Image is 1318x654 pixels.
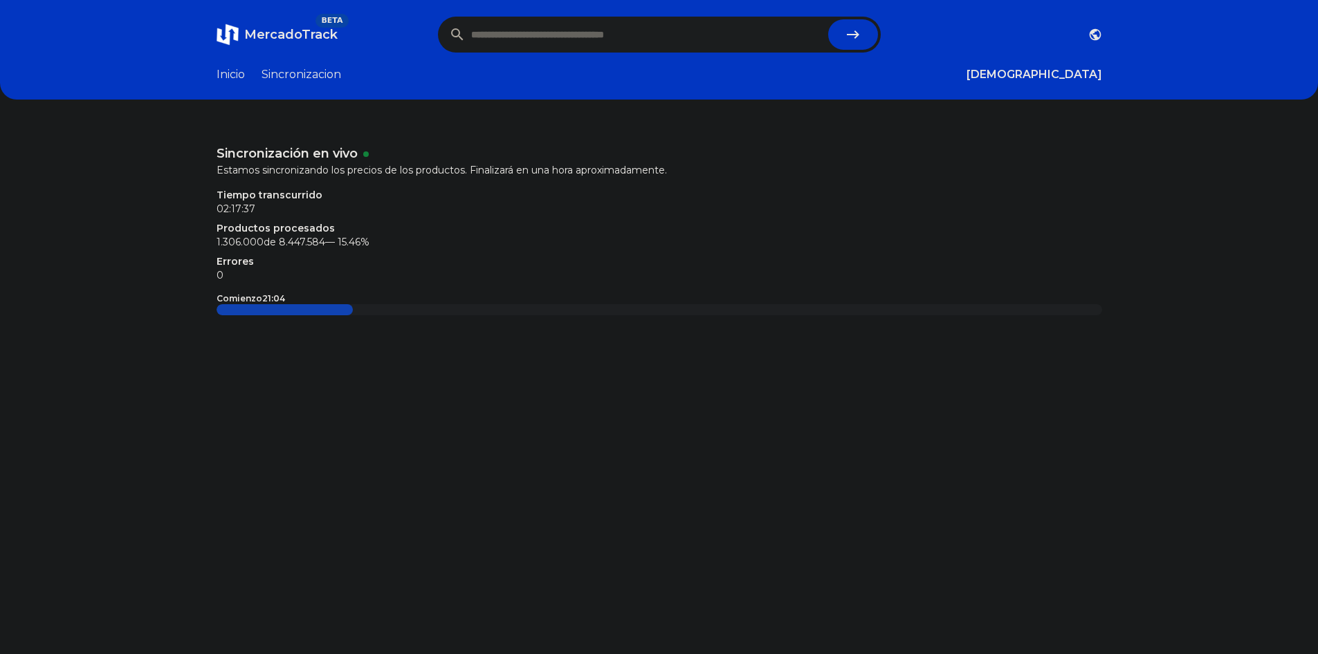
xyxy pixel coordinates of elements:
p: Productos procesados [217,221,1102,235]
span: 15.46 % [338,236,369,248]
span: BETA [315,14,348,28]
img: MercadoTrack [217,24,239,46]
span: MercadoTrack [244,27,338,42]
p: 1.306.000 de 8.447.584 — [217,235,1102,249]
p: 0 [217,268,1102,282]
p: Sincronización en vivo [217,144,358,163]
a: Inicio [217,66,245,83]
p: Estamos sincronizando los precios de los productos. Finalizará en una hora aproximadamente. [217,163,1102,177]
time: 21:04 [262,293,285,303]
p: Tiempo transcurrido [217,188,1102,202]
a: MercadoTrackBETA [217,24,338,46]
time: 02:17:37 [217,203,255,215]
a: Sincronizacion [262,66,341,83]
p: Errores [217,254,1102,268]
p: Comienzo [217,293,285,304]
button: [DEMOGRAPHIC_DATA] [967,66,1102,83]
